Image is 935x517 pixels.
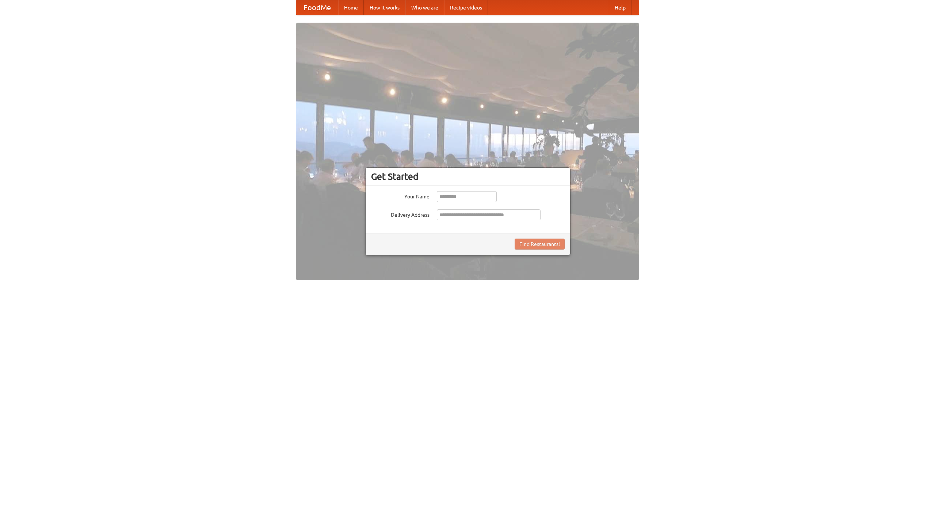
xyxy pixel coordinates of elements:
a: Recipe videos [444,0,488,15]
label: Delivery Address [371,209,430,218]
a: FoodMe [296,0,338,15]
a: How it works [364,0,405,15]
label: Your Name [371,191,430,200]
button: Find Restaurants! [515,239,565,250]
a: Who we are [405,0,444,15]
a: Home [338,0,364,15]
a: Help [609,0,631,15]
h3: Get Started [371,171,565,182]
